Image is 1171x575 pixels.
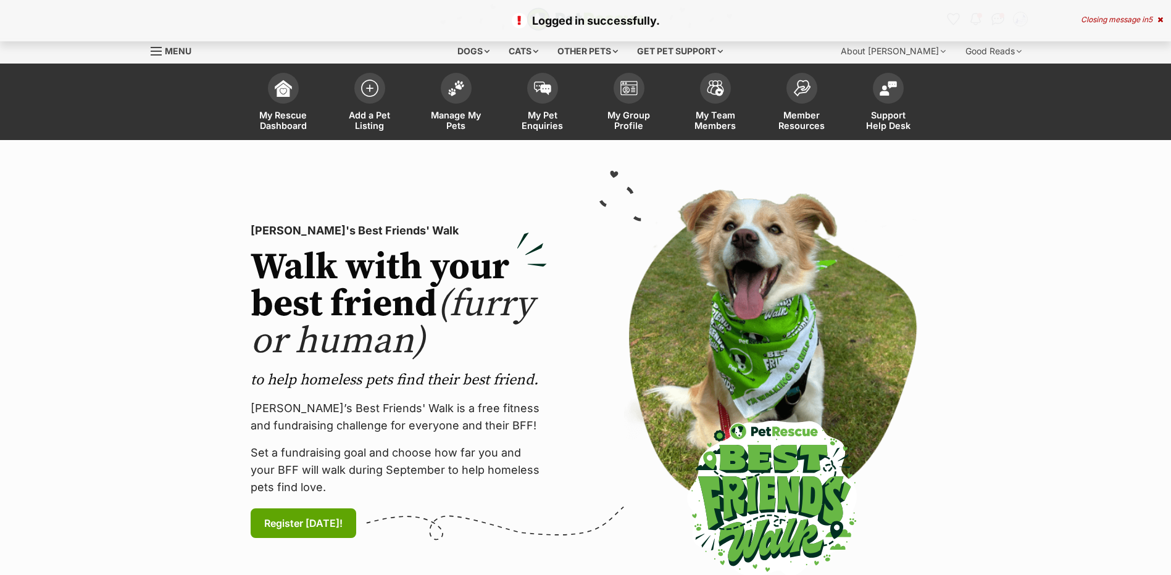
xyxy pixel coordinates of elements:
span: Member Resources [774,110,830,131]
span: My Group Profile [601,110,657,131]
div: About [PERSON_NAME] [832,39,954,64]
span: Manage My Pets [428,110,484,131]
a: My Rescue Dashboard [240,67,327,140]
span: Register [DATE]! [264,516,343,531]
div: Dogs [449,39,498,64]
div: Good Reads [957,39,1030,64]
img: pet-enquiries-icon-7e3ad2cf08bfb03b45e93fb7055b45f3efa6380592205ae92323e6603595dc1f.svg [534,81,551,95]
div: Cats [500,39,547,64]
a: My Pet Enquiries [499,67,586,140]
img: dashboard-icon-eb2f2d2d3e046f16d808141f083e7271f6b2e854fb5c12c21221c1fb7104beca.svg [275,80,292,97]
h2: Walk with your best friend [251,249,547,360]
p: [PERSON_NAME]'s Best Friends' Walk [251,222,547,239]
a: Register [DATE]! [251,508,356,538]
span: My Rescue Dashboard [256,110,311,131]
img: member-resources-icon-8e73f808a243e03378d46382f2149f9095a855e16c252ad45f914b54edf8863c.svg [793,80,811,96]
span: Menu [165,46,191,56]
p: to help homeless pets find their best friend. [251,370,547,390]
img: team-members-icon-5396bd8760b3fe7c0b43da4ab00e1e3bb1a5d9ba89233759b79545d2d3fc5d0d.svg [707,80,724,96]
p: [PERSON_NAME]’s Best Friends' Walk is a free fitness and fundraising challenge for everyone and t... [251,400,547,434]
a: My Team Members [672,67,759,140]
span: My Team Members [688,110,743,131]
a: Menu [151,39,200,61]
span: My Pet Enquiries [515,110,570,131]
a: My Group Profile [586,67,672,140]
span: Add a Pet Listing [342,110,398,131]
a: Member Resources [759,67,845,140]
a: Manage My Pets [413,67,499,140]
span: Support Help Desk [861,110,916,131]
img: group-profile-icon-3fa3cf56718a62981997c0bc7e787c4b2cf8bcc04b72c1350f741eb67cf2f40e.svg [620,81,638,96]
img: help-desk-icon-fdf02630f3aa405de69fd3d07c3f3aa587a6932b1a1747fa1d2bba05be0121f9.svg [880,81,897,96]
a: Add a Pet Listing [327,67,413,140]
img: manage-my-pets-icon-02211641906a0b7f246fdf0571729dbe1e7629f14944591b6c1af311fb30b64b.svg [448,80,465,96]
div: Other pets [549,39,627,64]
p: Set a fundraising goal and choose how far you and your BFF will walk during September to help hom... [251,444,547,496]
span: (furry or human) [251,281,534,365]
a: Support Help Desk [845,67,931,140]
div: Get pet support [628,39,731,64]
img: add-pet-listing-icon-0afa8454b4691262ce3f59096e99ab1cd57d4a30225e0717b998d2c9b9846f56.svg [361,80,378,97]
